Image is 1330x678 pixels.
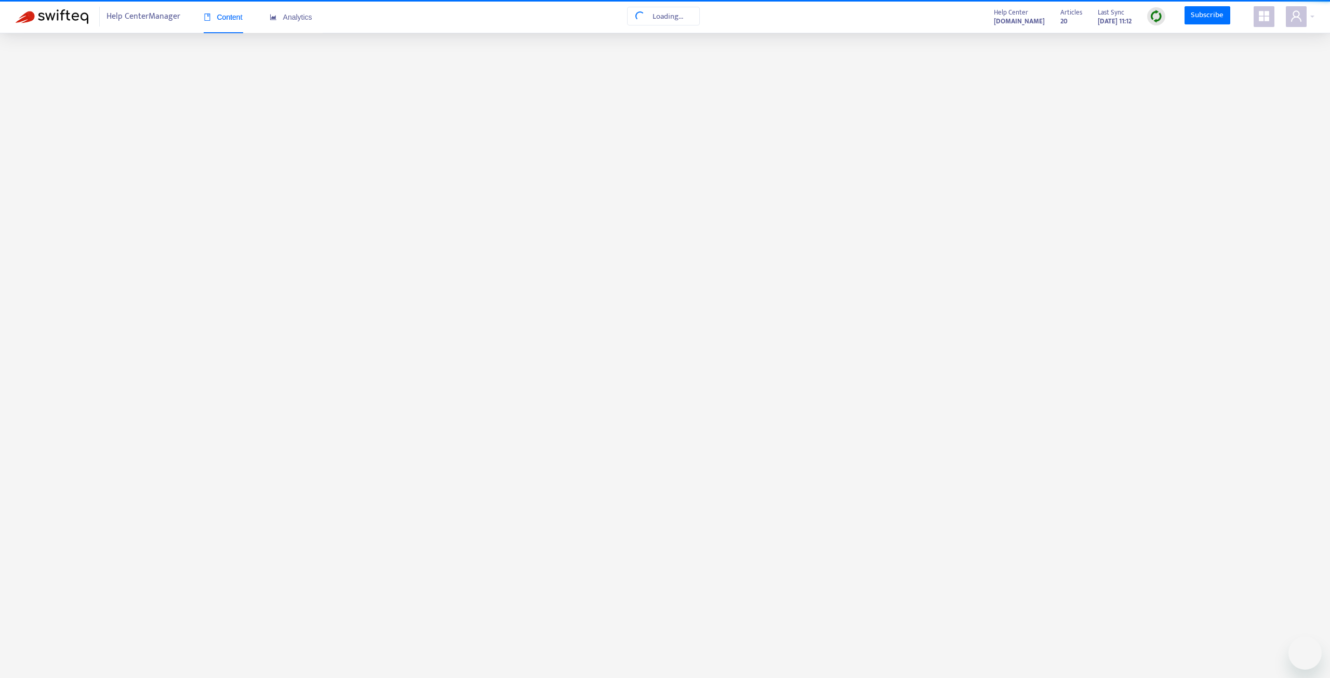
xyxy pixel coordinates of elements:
[1150,10,1163,23] img: sync.dc5367851b00ba804db3.png
[1060,16,1068,27] strong: 20
[1060,7,1082,18] span: Articles
[204,14,211,21] span: book
[1098,16,1132,27] strong: [DATE] 11:12
[270,13,312,21] span: Analytics
[1290,10,1302,22] span: user
[1258,10,1270,22] span: appstore
[1098,7,1124,18] span: Last Sync
[270,14,277,21] span: area-chart
[1288,636,1322,670] iframe: Button to launch messaging window
[204,13,243,21] span: Content
[16,9,88,24] img: Swifteq
[994,7,1028,18] span: Help Center
[107,7,180,26] span: Help Center Manager
[994,16,1045,27] strong: [DOMAIN_NAME]
[994,15,1045,27] a: [DOMAIN_NAME]
[1185,6,1230,25] a: Subscribe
